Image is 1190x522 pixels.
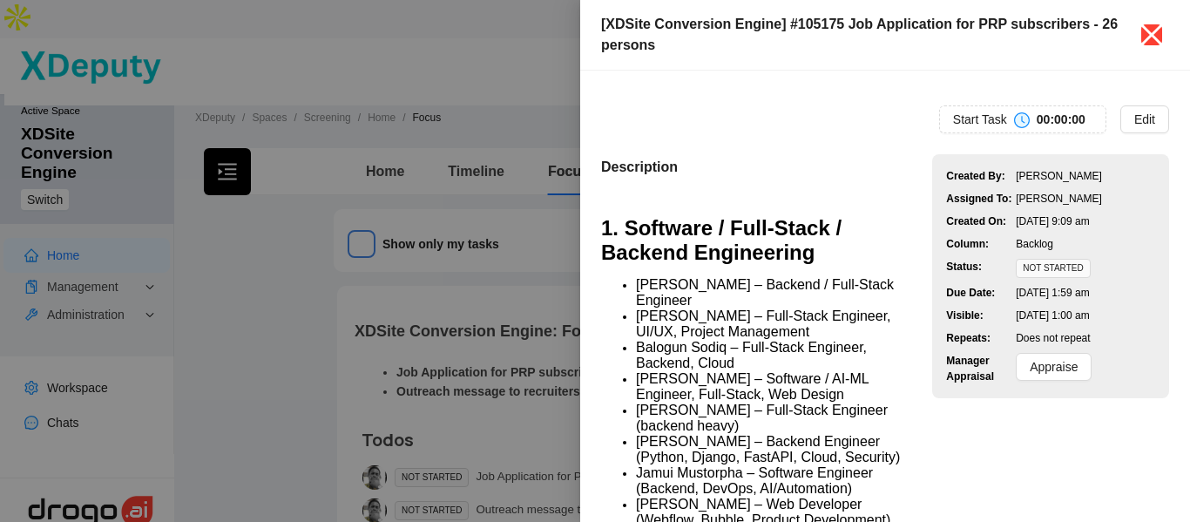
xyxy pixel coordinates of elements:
[946,285,1016,301] div: Due Date:
[1016,330,1155,346] div: Does not repeat
[636,465,873,496] span: Jamui Mustorpha – Software Engineer (Backend, DevOps, AI/Automation)
[1016,259,1090,278] span: NOT STARTED
[946,308,1016,323] div: Visible:
[636,340,867,370] span: Balogun Sodiq – Full-Stack Engineer, Backend, Cloud
[1014,112,1030,128] span: clock-circle
[1138,21,1166,49] span: close
[1016,191,1155,207] div: [PERSON_NAME]
[1141,24,1162,45] button: Close
[601,216,842,264] span: 1. Software / Full-Stack / Backend Engineering
[636,371,869,402] span: [PERSON_NAME] – Software / AI-ML Engineer, Full-Stack, Web Design
[1016,353,1092,381] button: Appraise
[1120,105,1169,133] button: Edit
[601,14,1120,56] div: [XDSite Conversion Engine] #105175 Job Application for PRP subscribers - 26 persons
[1016,308,1155,323] div: [DATE] 1:00 am
[946,168,1016,184] div: Created By:
[946,214,1016,229] div: Created On:
[1016,285,1155,301] div: [DATE] 1:59 am
[636,434,900,464] span: [PERSON_NAME] – Backend Engineer (Python, Django, FastAPI, Cloud, Security)
[636,308,891,339] span: [PERSON_NAME] – Full-Stack Engineer, UI/UX, Project Management
[601,157,918,178] h5: Description
[946,191,1016,207] div: Assigned To:
[1134,110,1155,129] span: Edit
[946,259,1016,278] div: Status:
[946,236,1016,252] div: Column:
[946,353,1016,384] div: Manager Appraisal
[636,403,888,433] span: [PERSON_NAME] – Full-Stack Engineer (backend heavy)
[953,110,1007,129] span: Start Task
[636,277,894,308] span: [PERSON_NAME] – Backend / Full-Stack Engineer
[1016,214,1155,229] div: [DATE] 9:09 am
[939,105,1106,133] button: Start Taskclock-circle00:00:00
[1037,112,1085,126] b: 00 : 00 : 00
[1016,168,1155,184] div: [PERSON_NAME]
[1030,357,1078,376] span: Appraise
[1016,236,1155,252] div: Backlog
[946,330,1016,346] div: Repeats:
